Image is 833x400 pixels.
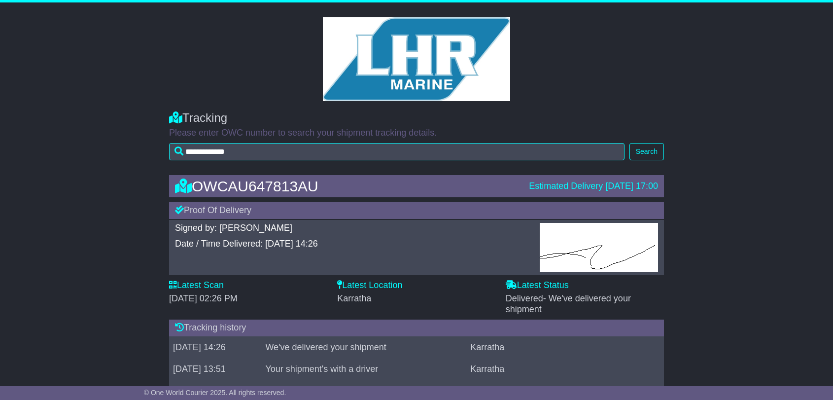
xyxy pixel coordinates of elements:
td: Karratha [466,358,664,380]
div: Signed by: [PERSON_NAME] [175,223,530,234]
label: Latest Scan [169,280,224,291]
span: Delivered [506,293,631,314]
label: Latest Status [506,280,569,291]
td: [DATE] 14:26 [169,336,261,358]
div: Tracking history [169,320,664,336]
td: We've delivered your shipment [261,336,466,358]
button: Search [629,143,664,160]
span: © One World Courier 2025. All rights reserved. [144,389,286,397]
div: Date / Time Delivered: [DATE] 14:26 [175,239,530,250]
td: [DATE] 13:51 [169,358,261,380]
div: OWCAU647813AU [170,178,524,194]
div: Estimated Delivery [DATE] 17:00 [529,181,658,192]
span: Karratha [337,293,371,303]
td: Karratha [466,336,664,358]
span: - We've delivered your shipment [506,293,631,314]
img: GetCustomerLogo [323,17,510,101]
label: Latest Location [337,280,402,291]
div: Proof Of Delivery [169,202,664,219]
td: Your shipment's with a driver [261,358,466,380]
div: Tracking [169,111,664,125]
p: Please enter OWC number to search your shipment tracking details. [169,128,664,139]
span: [DATE] 02:26 PM [169,293,238,303]
img: GetPodImagePublic [540,223,658,272]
